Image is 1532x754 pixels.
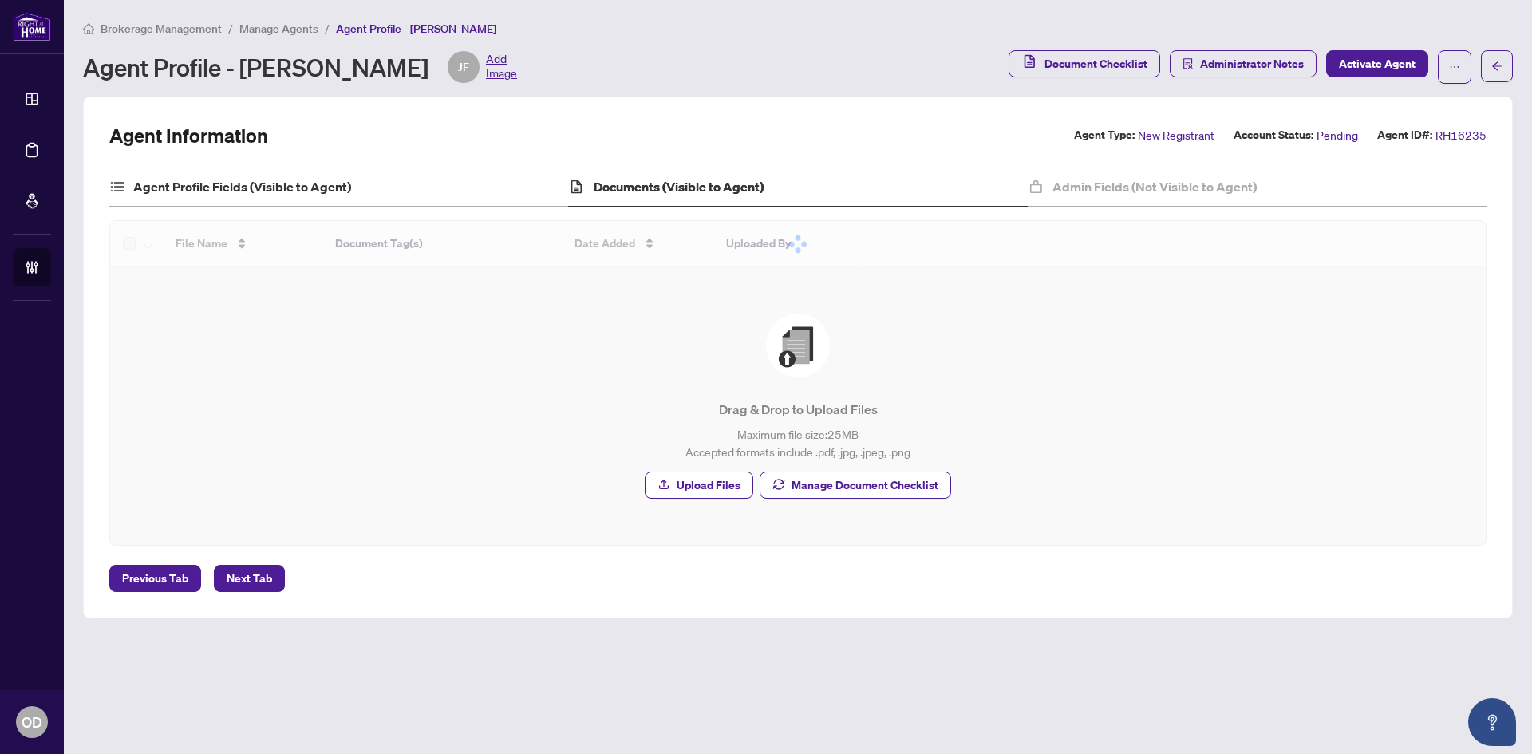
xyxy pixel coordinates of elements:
span: Activate Agent [1339,51,1416,77]
span: Manage Document Checklist [792,472,938,498]
span: ellipsis [1449,61,1460,73]
button: Open asap [1468,698,1516,746]
label: Agent Type: [1074,126,1135,144]
span: Manage Agents [239,22,318,36]
li: / [325,19,330,38]
span: Upload Files [677,472,740,498]
img: logo [13,12,51,41]
button: Manage Document Checklist [760,472,951,499]
span: Add Image [486,51,517,83]
span: Administrator Notes [1200,51,1304,77]
button: Next Tab [214,565,285,592]
button: Activate Agent [1326,50,1428,77]
span: Next Tab [227,566,272,591]
h4: Agent Profile Fields (Visible to Agent) [133,177,351,196]
button: Administrator Notes [1170,50,1317,77]
span: Document Checklist [1044,51,1147,77]
h2: Agent Information [109,123,268,148]
button: Previous Tab [109,565,201,592]
span: arrow-left [1491,61,1502,72]
p: Maximum file size: 25 MB Accepted formats include .pdf, .jpg, .jpeg, .png [142,425,1454,460]
span: New Registrant [1138,126,1214,144]
p: Drag & Drop to Upload Files [142,400,1454,419]
span: RH16235 [1435,126,1487,144]
span: Agent Profile - [PERSON_NAME] [336,22,496,36]
span: Previous Tab [122,566,188,591]
span: OD [22,711,42,733]
label: Agent ID#: [1377,126,1432,144]
span: Brokerage Management [101,22,222,36]
span: JF [458,58,469,76]
li: / [228,19,233,38]
span: Pending [1317,126,1358,144]
div: Agent Profile - [PERSON_NAME] [83,51,517,83]
button: Upload Files [645,472,753,499]
span: File UploadDrag & Drop to Upload FilesMaximum file size:25MBAccepted formats include .pdf, .jpg, ... [129,286,1467,526]
span: solution [1183,58,1194,69]
img: File Upload [766,314,830,377]
h4: Documents (Visible to Agent) [594,177,764,196]
label: Account Status: [1234,126,1313,144]
h4: Admin Fields (Not Visible to Agent) [1052,177,1257,196]
span: home [83,23,94,34]
button: Document Checklist [1009,50,1160,77]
